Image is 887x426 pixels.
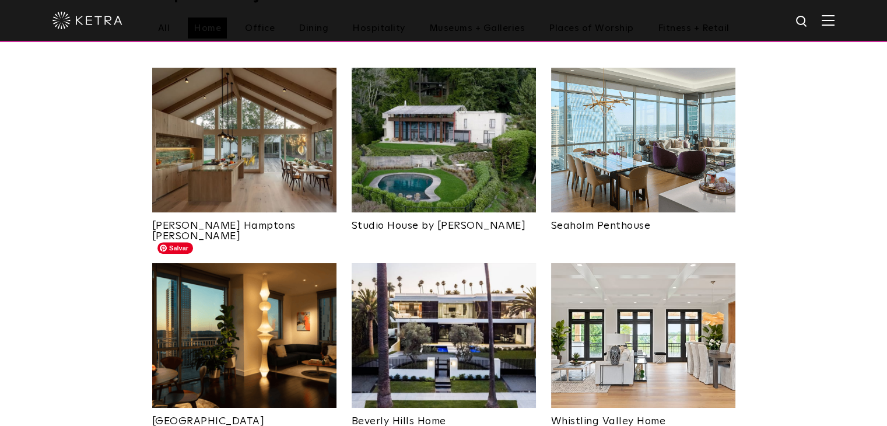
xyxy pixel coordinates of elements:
a: Studio House by [PERSON_NAME] [352,212,536,231]
a: [PERSON_NAME] Hamptons [PERSON_NAME] [152,212,336,242]
img: search icon [795,15,809,29]
img: Hamburger%20Nav.svg [822,15,835,26]
img: New-Project-Page-hero-(3x)_0026_012-edit [152,263,336,408]
img: An aerial view of Olson Kundig's Studio House in Seattle [352,68,536,212]
a: Seaholm Penthouse [551,212,735,231]
img: Project_Landing_Thumbnail-2021 [152,68,336,212]
span: Salvar [157,242,193,254]
img: ketra-logo-2019-white [52,12,122,29]
img: New-Project-Page-hero-(3x)_0022_9621-Whistling-Valley-Rd__010 [551,263,735,408]
img: beverly-hills-home-web-14 [352,263,536,408]
img: Project_Landing_Thumbnail-2022smaller [551,68,735,212]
